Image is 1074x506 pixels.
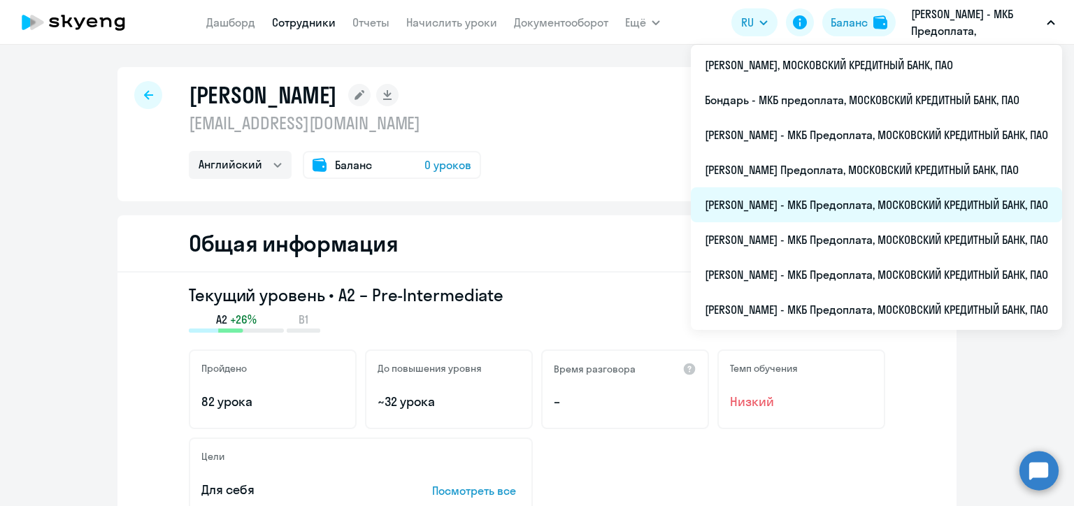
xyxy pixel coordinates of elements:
p: Для себя [201,481,389,499]
ul: Ещё [691,45,1062,330]
h5: Время разговора [554,363,636,375]
p: – [554,393,696,411]
a: Отчеты [352,15,389,29]
span: A2 [216,312,227,327]
a: Начислить уроки [406,15,497,29]
h2: Общая информация [189,229,398,257]
button: Ещё [625,8,660,36]
button: [PERSON_NAME] - МКБ Предоплата, МОСКОВСКИЙ КРЕДИТНЫЙ БАНК, ПАО [904,6,1062,39]
a: Дашборд [206,15,255,29]
h5: Цели [201,450,224,463]
span: Баланс [335,157,372,173]
button: Балансbalance [822,8,896,36]
h3: Текущий уровень • A2 – Pre-Intermediate [189,284,885,306]
button: RU [731,8,778,36]
p: [PERSON_NAME] - МКБ Предоплата, МОСКОВСКИЙ КРЕДИТНЫЙ БАНК, ПАО [911,6,1041,39]
div: Баланс [831,14,868,31]
p: [EMAIL_ADDRESS][DOMAIN_NAME] [189,112,481,134]
a: Документооборот [514,15,608,29]
p: Посмотреть все [432,482,520,499]
h5: Пройдено [201,362,247,375]
p: 82 урока [201,393,344,411]
p: ~32 урока [378,393,520,411]
span: Ещё [625,14,646,31]
span: B1 [299,312,308,327]
h1: [PERSON_NAME] [189,81,337,109]
img: balance [873,15,887,29]
span: RU [741,14,754,31]
span: Низкий [730,393,873,411]
a: Сотрудники [272,15,336,29]
h5: Темп обучения [730,362,798,375]
h5: До повышения уровня [378,362,482,375]
span: +26% [230,312,257,327]
span: 0 уроков [424,157,471,173]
